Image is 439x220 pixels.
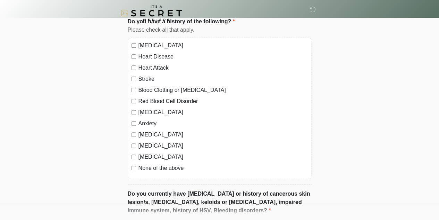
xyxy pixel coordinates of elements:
input: [MEDICAL_DATA] [132,143,136,148]
img: It's A Secret Med Spa Logo [121,5,182,21]
input: Heart Attack [132,65,136,70]
input: Blood Clotting or [MEDICAL_DATA] [132,88,136,92]
input: Red Blood Cell Disorder [132,99,136,103]
input: Heart Disease [132,54,136,59]
label: None of the above [138,164,308,172]
input: None of the above [132,166,136,170]
input: [MEDICAL_DATA] [132,110,136,115]
div: Please check all that apply. [128,26,312,34]
input: Anxiety [132,121,136,126]
label: [MEDICAL_DATA] [138,131,308,139]
input: [MEDICAL_DATA] [132,155,136,159]
input: [MEDICAL_DATA] [132,43,136,48]
label: Stroke [138,75,308,83]
label: Heart Attack [138,64,308,72]
label: Do you currently have [MEDICAL_DATA] or history of cancerous skin lesion/s, [MEDICAL_DATA], keloi... [128,190,312,215]
label: [MEDICAL_DATA] [138,108,308,117]
label: Blood Clotting or [MEDICAL_DATA] [138,86,308,94]
label: [MEDICAL_DATA] [138,142,308,150]
label: Heart Disease [138,53,308,61]
input: Stroke [132,77,136,81]
label: [MEDICAL_DATA] [138,153,308,161]
label: Anxiety [138,119,308,128]
input: [MEDICAL_DATA] [132,132,136,137]
label: Red Blood Cell Disorder [138,97,308,105]
label: [MEDICAL_DATA] [138,41,308,50]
